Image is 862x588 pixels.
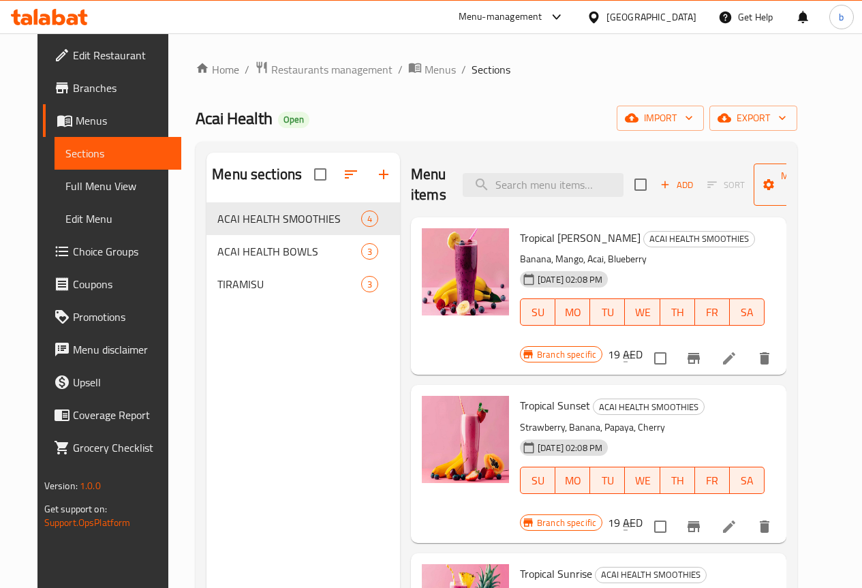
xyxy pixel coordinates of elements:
[765,168,834,202] span: Manage items
[461,61,466,78] li: /
[839,10,844,25] span: b
[206,197,400,306] nav: Menu sections
[196,61,239,78] a: Home
[596,303,619,322] span: TU
[555,298,590,326] button: MO
[212,164,302,185] h2: Menu sections
[43,72,181,104] a: Branches
[255,61,392,78] a: Restaurants management
[55,137,181,170] a: Sections
[698,174,754,196] span: Select section first
[748,342,781,375] button: delete
[608,345,643,364] h6: 19 AED
[76,112,170,129] span: Menus
[520,251,765,268] p: Banana, Mango, Acai, Blueberry
[721,350,737,367] a: Edit menu item
[590,467,625,494] button: TU
[666,471,690,491] span: TH
[43,268,181,300] a: Coupons
[80,477,101,495] span: 1.0.0
[196,61,797,78] nav: breadcrumb
[65,211,170,227] span: Edit Menu
[520,563,592,584] span: Tropical Sunrise
[730,467,765,494] button: SA
[278,114,309,125] span: Open
[628,110,693,127] span: import
[43,366,181,399] a: Upsell
[472,61,510,78] span: Sections
[55,202,181,235] a: Edit Menu
[695,298,730,326] button: FR
[754,164,845,206] button: Manage items
[73,309,170,325] span: Promotions
[561,303,585,322] span: MO
[44,477,78,495] span: Version:
[646,344,675,373] span: Select to update
[595,567,707,583] div: ACAI HEALTH SMOOTHIES
[73,47,170,63] span: Edit Restaurant
[398,61,403,78] li: /
[43,431,181,464] a: Grocery Checklist
[463,173,624,197] input: search
[655,174,698,196] button: Add
[520,228,641,248] span: Tropical [PERSON_NAME]
[65,178,170,194] span: Full Menu View
[361,243,378,260] div: items
[73,243,170,260] span: Choice Groups
[709,106,797,131] button: export
[44,514,131,531] a: Support.OpsPlatform
[658,177,695,193] span: Add
[422,396,509,483] img: Tropical Sunset
[411,164,446,205] h2: Menu items
[362,245,378,258] span: 3
[677,342,710,375] button: Branch-specific-item
[408,61,456,78] a: Menus
[73,276,170,292] span: Coupons
[606,10,696,25] div: [GEOGRAPHIC_DATA]
[422,228,509,315] img: Tropical Berry
[278,112,309,128] div: Open
[43,235,181,268] a: Choice Groups
[630,303,654,322] span: WE
[335,158,367,191] span: Sort sections
[206,235,400,268] div: ACAI HEALTH BOWLS3
[361,211,378,227] div: items
[532,516,602,529] span: Branch specific
[677,510,710,543] button: Branch-specific-item
[695,467,730,494] button: FR
[561,471,585,491] span: MO
[520,419,765,436] p: Strawberry, Banana, Papaya, Cherry
[43,39,181,72] a: Edit Restaurant
[362,213,378,226] span: 4
[44,500,107,518] span: Get support on:
[526,471,550,491] span: SU
[520,298,555,326] button: SU
[43,104,181,137] a: Menus
[594,399,704,415] span: ACAI HEALTH SMOOTHIES
[590,298,625,326] button: TU
[306,160,335,189] span: Select all sections
[646,512,675,541] span: Select to update
[721,519,737,535] a: Edit menu item
[520,467,555,494] button: SU
[532,442,608,454] span: [DATE] 02:08 PM
[217,211,361,227] span: ACAI HEALTH SMOOTHIES
[245,61,249,78] li: /
[532,273,608,286] span: [DATE] 02:08 PM
[520,395,590,416] span: Tropical Sunset
[660,467,695,494] button: TH
[555,467,590,494] button: MO
[196,103,273,134] span: Acai Health
[608,513,643,532] h6: 19 AED
[217,243,361,260] span: ACAI HEALTH BOWLS
[626,170,655,199] span: Select section
[532,348,602,361] span: Branch specific
[735,303,759,322] span: SA
[617,106,704,131] button: import
[43,300,181,333] a: Promotions
[720,110,786,127] span: export
[217,276,361,292] span: TIRAMISU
